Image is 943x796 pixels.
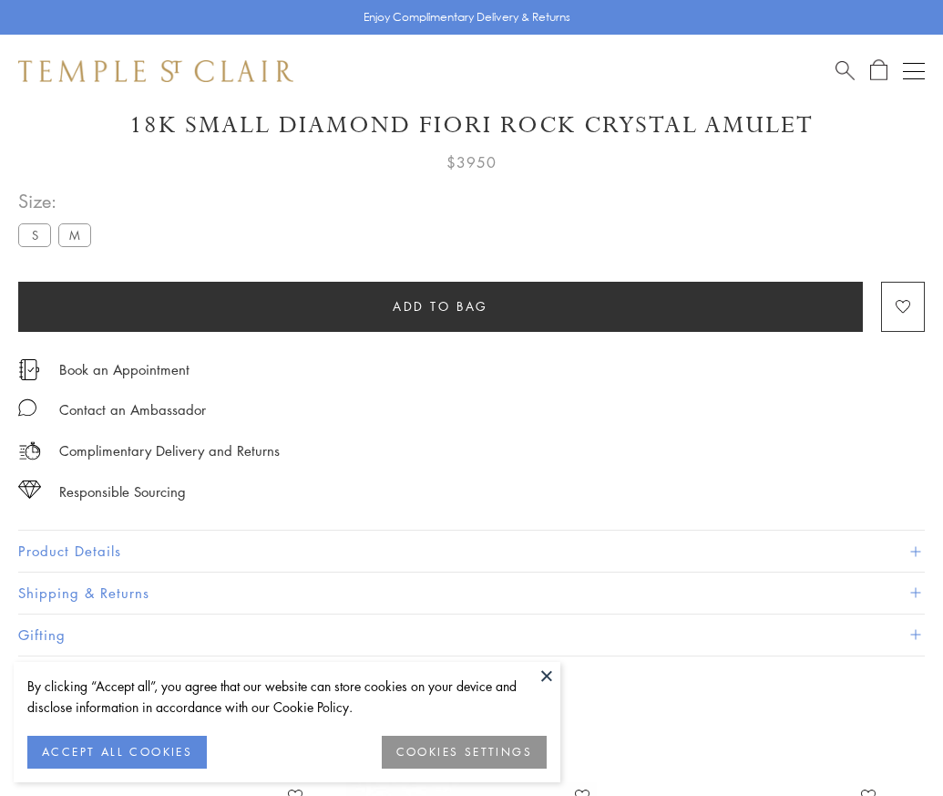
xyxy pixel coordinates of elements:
button: ACCEPT ALL COOKIES [27,736,207,769]
button: Open navigation [903,60,925,82]
div: By clicking “Accept all”, you agree that our website can store cookies on your device and disclos... [27,676,547,718]
button: Gifting [18,615,925,656]
img: icon_appointment.svg [18,359,40,380]
div: Responsible Sourcing [59,481,186,503]
img: icon_sourcing.svg [18,481,41,499]
div: Contact an Ambassador [59,398,206,421]
img: icon_delivery.svg [18,439,41,462]
img: Temple St. Clair [18,60,293,82]
p: Complimentary Delivery and Returns [59,439,280,462]
span: $3950 [446,150,497,174]
button: Add to bag [18,282,863,332]
a: Book an Appointment [59,359,190,379]
span: Size: [18,186,98,216]
h1: 18K Small Diamond Fiori Rock Crystal Amulet [18,109,925,141]
a: Search [835,59,855,82]
label: S [18,223,51,246]
p: Enjoy Complimentary Delivery & Returns [364,8,570,26]
button: COOKIES SETTINGS [382,736,547,769]
label: M [58,223,91,246]
button: Shipping & Returns [18,573,925,614]
button: Product Details [18,531,925,572]
span: Add to bag [393,296,488,316]
a: Open Shopping Bag [870,59,887,82]
img: MessageIcon-01_2.svg [18,398,36,417]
